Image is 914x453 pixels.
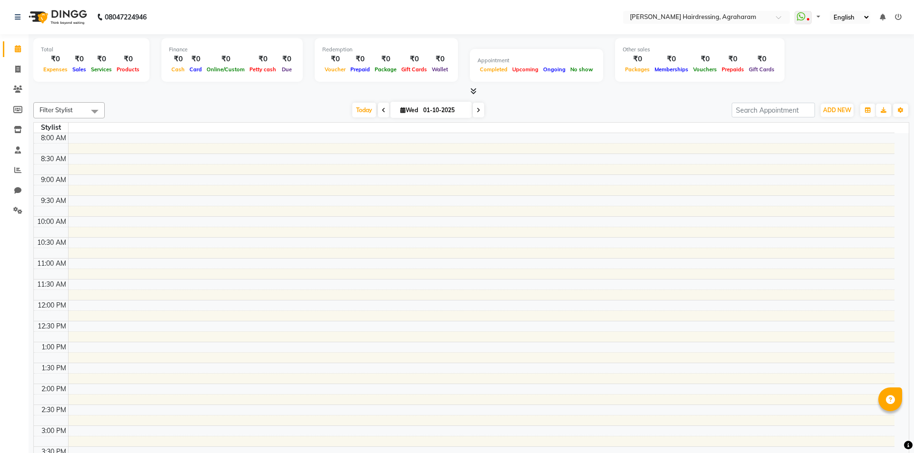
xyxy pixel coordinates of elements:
[35,280,68,289] div: 11:30 AM
[40,405,68,415] div: 2:30 PM
[652,66,691,73] span: Memberships
[510,66,541,73] span: Upcoming
[36,300,68,310] div: 12:00 PM
[40,342,68,352] div: 1:00 PM
[204,54,247,65] div: ₹0
[746,54,777,65] div: ₹0
[39,133,68,143] div: 8:00 AM
[89,54,114,65] div: ₹0
[24,4,89,30] img: logo
[372,66,399,73] span: Package
[70,66,89,73] span: Sales
[691,66,719,73] span: Vouchers
[399,54,429,65] div: ₹0
[114,66,142,73] span: Products
[105,4,147,30] b: 08047224946
[372,54,399,65] div: ₹0
[35,217,68,227] div: 10:00 AM
[399,66,429,73] span: Gift Cards
[477,66,510,73] span: Completed
[322,46,450,54] div: Redemption
[40,363,68,373] div: 1:30 PM
[652,54,691,65] div: ₹0
[35,238,68,248] div: 10:30 AM
[41,66,70,73] span: Expenses
[398,106,420,114] span: Wed
[429,66,450,73] span: Wallet
[568,66,596,73] span: No show
[719,54,746,65] div: ₹0
[70,54,89,65] div: ₹0
[348,54,372,65] div: ₹0
[732,103,815,117] input: Search Appointment
[823,106,851,114] span: ADD NEW
[41,54,70,65] div: ₹0
[322,66,348,73] span: Voucher
[691,54,719,65] div: ₹0
[169,54,187,65] div: ₹0
[278,54,295,65] div: ₹0
[279,66,294,73] span: Due
[40,384,68,394] div: 2:00 PM
[247,54,278,65] div: ₹0
[541,66,568,73] span: Ongoing
[41,46,142,54] div: Total
[719,66,746,73] span: Prepaids
[40,106,73,114] span: Filter Stylist
[169,46,295,54] div: Finance
[187,66,204,73] span: Card
[39,154,68,164] div: 8:30 AM
[204,66,247,73] span: Online/Custom
[348,66,372,73] span: Prepaid
[352,103,376,117] span: Today
[477,57,596,65] div: Appointment
[429,54,450,65] div: ₹0
[39,175,68,185] div: 9:00 AM
[36,321,68,331] div: 12:30 PM
[623,54,652,65] div: ₹0
[187,54,204,65] div: ₹0
[34,123,68,133] div: Stylist
[35,259,68,269] div: 11:00 AM
[89,66,114,73] span: Services
[322,54,348,65] div: ₹0
[114,54,142,65] div: ₹0
[39,196,68,206] div: 9:30 AM
[169,66,187,73] span: Cash
[247,66,278,73] span: Petty cash
[821,104,854,117] button: ADD NEW
[623,66,652,73] span: Packages
[420,103,468,117] input: 2025-10-01
[40,426,68,436] div: 3:00 PM
[623,46,777,54] div: Other sales
[746,66,777,73] span: Gift Cards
